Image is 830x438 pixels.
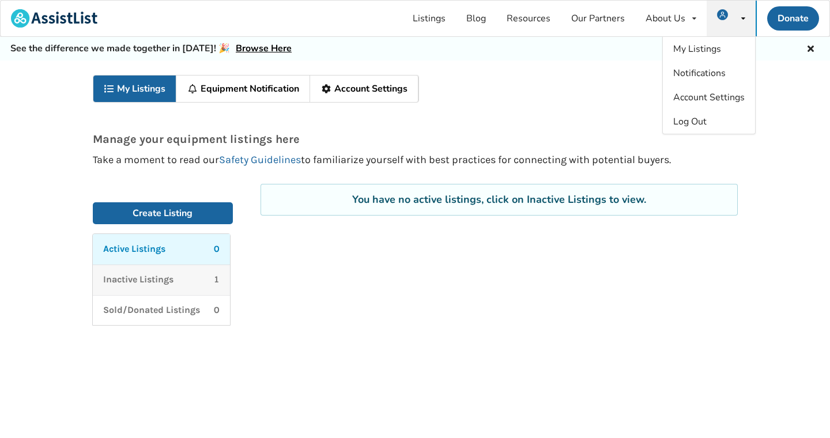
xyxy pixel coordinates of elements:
[236,42,292,55] a: Browse Here
[673,115,707,128] span: Log Out
[93,133,738,145] p: Manage your equipment listings here
[402,1,456,36] a: Listings
[717,9,728,20] img: user icon
[93,75,177,102] a: My Listings
[103,273,173,286] p: Inactive Listings
[93,154,738,165] p: Take a moment to read our to familiarize yourself with best practices for connecting with potenti...
[214,304,220,317] p: 0
[93,202,233,224] a: Create Listing
[561,1,635,36] a: Our Partners
[274,193,723,206] div: You have no active listings, click on Inactive Listings to view.
[456,1,496,36] a: Blog
[11,9,97,28] img: assistlist-logo
[10,43,292,55] h5: See the difference we made together in [DATE]! 🎉
[646,14,685,23] div: About Us
[673,67,726,80] span: Notifications
[673,91,745,104] span: Account Settings
[767,6,819,31] a: Donate
[103,304,200,317] p: Sold/Donated Listings
[214,243,220,256] p: 0
[214,273,220,286] p: 1
[219,153,301,166] a: Safety Guidelines
[103,243,165,256] p: Active Listings
[496,1,561,36] a: Resources
[310,75,418,102] a: Account Settings
[673,43,721,55] span: My Listings
[176,75,310,102] a: Equipment Notification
